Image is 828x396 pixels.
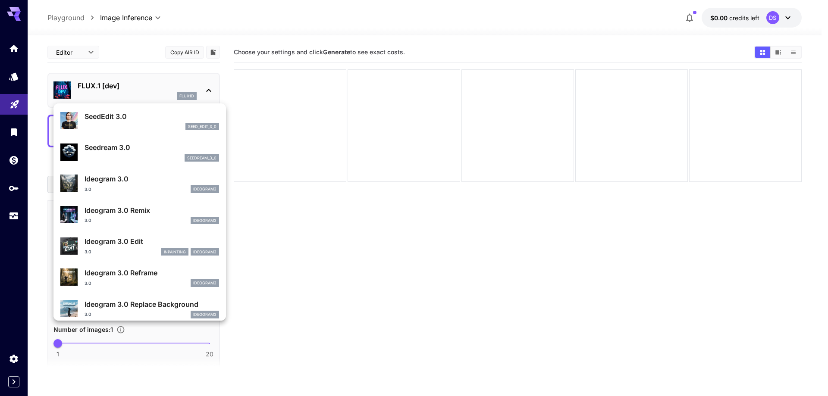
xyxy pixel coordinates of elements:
[85,249,91,255] p: 3.0
[85,268,219,278] p: Ideogram 3.0 Reframe
[85,142,219,153] p: Seedream 3.0
[60,170,219,196] div: Ideogram 3.03.0ideogram3
[60,296,219,322] div: Ideogram 3.0 Replace Background3.0ideogram3
[85,205,219,215] p: Ideogram 3.0 Remix
[60,202,219,228] div: Ideogram 3.0 Remix3.0ideogram3
[60,264,219,290] div: Ideogram 3.0 Reframe3.0ideogram3
[188,124,216,130] p: seed_edit_3_0
[164,249,186,255] p: inpainting
[85,299,219,309] p: Ideogram 3.0 Replace Background
[85,111,219,122] p: SeedEdit 3.0
[85,217,91,224] p: 3.0
[85,174,219,184] p: Ideogram 3.0
[60,139,219,165] div: Seedream 3.0seedream_3_0
[85,186,91,193] p: 3.0
[193,218,216,224] p: ideogram3
[60,108,219,134] div: SeedEdit 3.0seed_edit_3_0
[193,312,216,318] p: ideogram3
[193,280,216,286] p: ideogram3
[85,280,91,287] p: 3.0
[187,155,216,161] p: seedream_3_0
[85,236,219,246] p: Ideogram 3.0 Edit
[193,186,216,192] p: ideogram3
[60,233,219,259] div: Ideogram 3.0 Edit3.0inpaintingideogram3
[193,249,216,255] p: ideogram3
[85,311,91,318] p: 3.0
